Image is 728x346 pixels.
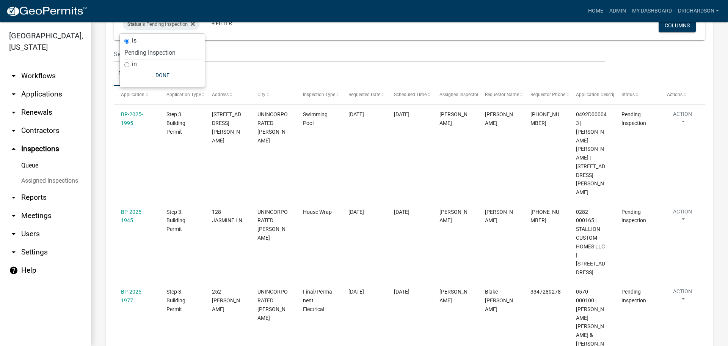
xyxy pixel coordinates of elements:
span: Application Description [576,92,624,97]
span: Actions [667,92,682,97]
datatable-header-cell: Application Description [569,86,614,104]
span: 0492D000043 | SMITH CINDY FLOYD | 1240 YOUNGS MILL RD [576,111,607,195]
datatable-header-cell: Application Type [159,86,205,104]
span: 09/08/2025 [348,111,364,117]
a: BP-2025-1995 [121,111,143,126]
span: 1240 YOUNGS MILL RD [212,111,241,143]
span: Thoma Russ [485,111,513,126]
a: + Filter [206,16,238,30]
span: Application [121,92,144,97]
span: Douglas Richardson [439,289,468,303]
label: in [132,61,137,67]
datatable-header-cell: Requestor Name [478,86,523,104]
label: is [132,38,136,44]
datatable-header-cell: Application [114,86,159,104]
span: Status [621,92,635,97]
span: Inspection Type [303,92,335,97]
span: Swimming Pool [303,111,328,126]
a: My Dashboard [629,4,675,18]
span: William Huff [439,209,468,224]
div: is Pending Inspection [123,18,199,30]
span: Pending Inspection [621,209,646,224]
span: Pending Inspection [621,289,646,303]
span: 0282 000165 | STALLION CUSTOM HOMES LLC | 128 JASMINE LN [576,209,605,275]
span: House Wrap [303,209,332,215]
span: UNINCORPORATED TROUP [257,111,288,143]
span: Requestor Name [485,92,519,97]
datatable-header-cell: Requested Date [341,86,387,104]
span: Step 3. Building Permit [166,209,185,232]
i: arrow_drop_down [9,126,18,135]
span: 09/10/2025 [348,209,364,215]
span: 404-989-9309 [530,209,559,224]
a: Data [114,62,135,86]
div: [DATE] [394,208,425,216]
i: arrow_drop_down [9,193,18,202]
i: arrow_drop_down [9,90,18,99]
button: Columns [659,19,696,32]
i: help [9,266,18,275]
span: City [257,92,265,97]
span: Pending Inspection [621,111,646,126]
button: Action [667,208,698,227]
datatable-header-cell: Inspection Type [296,86,341,104]
span: Assigned Inspector [439,92,479,97]
span: UNINCORPORATED TROUP [257,289,288,321]
datatable-header-cell: Scheduled Time [387,86,432,104]
span: Address [212,92,229,97]
datatable-header-cell: Address [205,86,250,104]
span: William Huff [439,111,468,126]
span: Requestor Phone [530,92,565,97]
a: BP-2025-1977 [121,289,143,303]
input: Search for inspections [114,46,605,62]
a: Admin [606,4,629,18]
button: Action [667,110,698,129]
a: drichardson [675,4,722,18]
i: arrow_drop_up [9,144,18,153]
span: 09/10/2025 [348,289,364,295]
datatable-header-cell: Requestor Phone [523,86,569,104]
i: arrow_drop_down [9,229,18,239]
span: Requested Date [348,92,380,97]
span: Blake - BC Stone [485,289,513,312]
span: Final/Permanent Electrical [303,289,332,312]
span: 252 TOMME RD [212,289,240,312]
span: Scheduled Time [394,92,427,97]
i: arrow_drop_down [9,248,18,257]
span: UNINCORPORATED TROUP [257,209,288,241]
datatable-header-cell: Assigned Inspector [432,86,478,104]
span: 128 JASMINE LN [212,209,242,224]
span: Step 3. Building Permit [166,289,185,312]
span: 3347289278 [530,289,561,295]
button: Action [667,288,698,307]
datatable-header-cell: Status [614,86,660,104]
button: Done [124,68,200,82]
a: Home [585,4,606,18]
i: arrow_drop_down [9,108,18,117]
span: 706-333-0108 [530,111,559,126]
a: BP-2025-1945 [121,209,143,224]
datatable-header-cell: Actions [660,86,705,104]
i: arrow_drop_down [9,71,18,81]
span: Application Type [166,92,201,97]
span: Status [127,21,141,27]
i: arrow_drop_down [9,211,18,220]
datatable-header-cell: City [250,86,296,104]
div: [DATE] [394,288,425,296]
div: [DATE] [394,110,425,119]
span: Melissa [485,209,513,224]
span: Step 3. Building Permit [166,111,185,135]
